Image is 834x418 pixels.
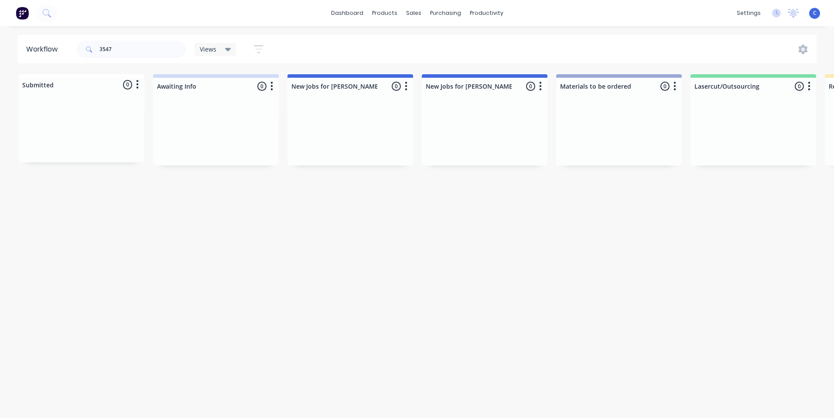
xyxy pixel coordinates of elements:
[26,44,62,55] div: Workflow
[368,7,402,20] div: products
[16,7,29,20] img: Factory
[99,41,186,58] input: Search for orders...
[200,45,216,54] span: Views
[327,7,368,20] a: dashboard
[813,9,817,17] span: C
[402,7,426,20] div: sales
[732,7,765,20] div: settings
[426,7,465,20] div: purchasing
[465,7,508,20] div: productivity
